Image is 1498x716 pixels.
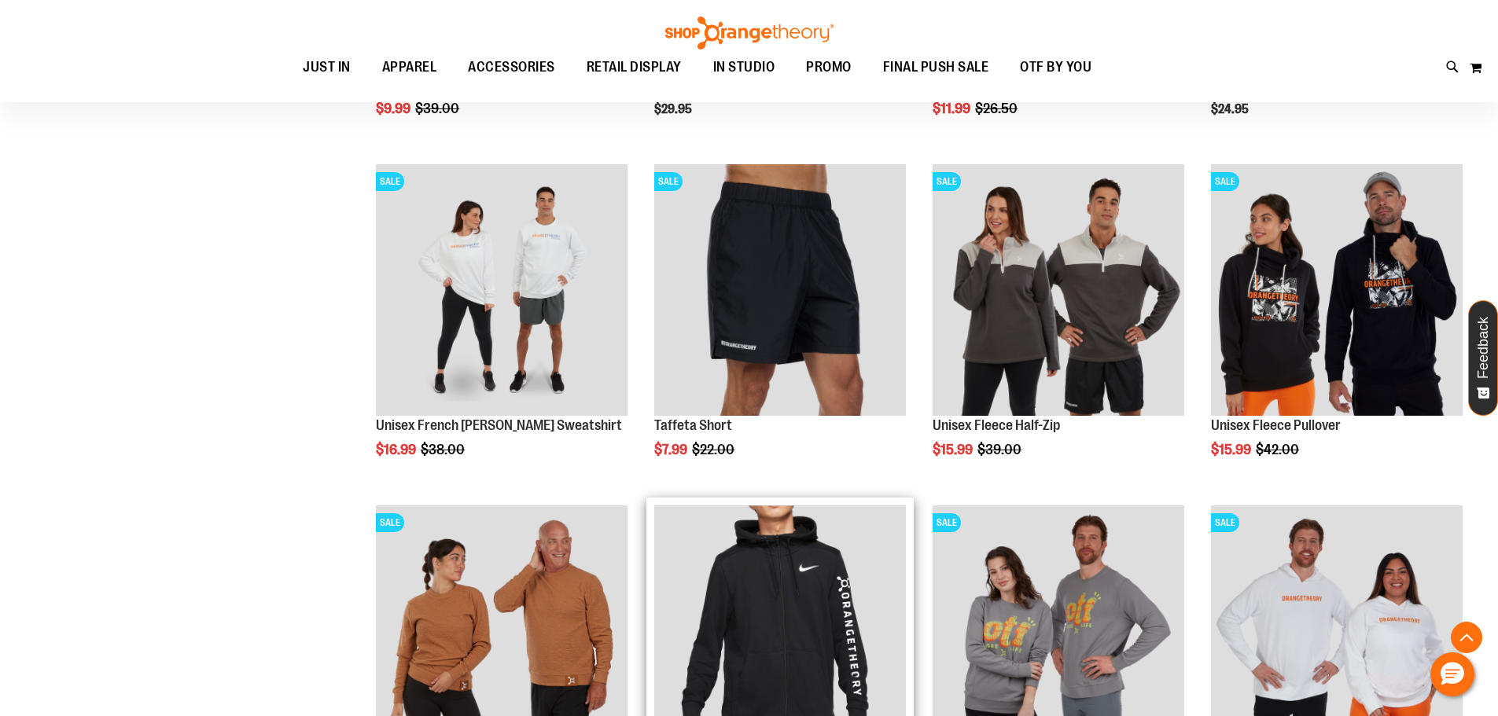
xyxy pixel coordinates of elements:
button: Back To Top [1451,622,1482,653]
span: SALE [1211,513,1239,532]
a: Unisex Fleece Pullover [1211,417,1341,433]
img: Unisex French Terry Crewneck Sweatshirt primary image [376,164,628,416]
span: $9.99 [376,101,413,116]
span: SALE [376,172,404,191]
div: product [925,156,1192,498]
span: $11.99 [933,101,973,116]
span: SALE [1211,172,1239,191]
button: Hello, have a question? Let’s chat. [1430,652,1474,696]
span: JUST IN [303,50,351,85]
a: PROMO [790,50,867,86]
a: JUST IN [287,50,366,86]
span: $24.95 [1211,102,1251,116]
span: SALE [933,513,961,532]
span: SALE [933,172,961,191]
span: APPAREL [382,50,437,85]
span: $42.00 [1256,442,1301,457]
a: RETAIL DISPLAY [571,50,697,86]
span: $15.99 [933,442,975,457]
span: $39.00 [415,101,462,116]
span: SALE [376,513,404,532]
span: $38.00 [421,442,467,457]
span: $16.99 [376,442,418,457]
img: Product image for Unisex Fleece Pullover [1211,164,1463,416]
a: OTF BY YOU [1004,50,1107,86]
a: Taffeta Short [654,417,732,433]
a: FINAL PUSH SALE [867,50,1005,86]
div: product [368,156,635,498]
div: product [646,156,914,498]
a: Product image for Unisex Fleece PulloverSALE [1211,164,1463,418]
a: APPAREL [366,50,453,85]
span: $39.00 [977,442,1024,457]
span: IN STUDIO [713,50,775,85]
img: Shop Orangetheory [663,17,836,50]
span: SALE [654,172,683,191]
span: OTF BY YOU [1020,50,1091,85]
span: Feedback [1476,317,1491,379]
div: product [1203,156,1470,498]
span: PROMO [806,50,852,85]
span: $22.00 [692,442,737,457]
span: FINAL PUSH SALE [883,50,989,85]
span: $26.50 [975,101,1020,116]
a: Unisex Fleece Half-Zip [933,417,1060,433]
span: RETAIL DISPLAY [587,50,682,85]
a: Unisex French [PERSON_NAME] Sweatshirt [376,417,622,433]
span: ACCESSORIES [468,50,555,85]
span: $29.95 [654,102,694,116]
span: $7.99 [654,442,690,457]
a: ACCESSORIES [452,50,571,86]
img: Product image for Taffeta Short [654,164,906,416]
a: IN STUDIO [697,50,791,86]
a: Product image for Unisex Fleece Half ZipSALE [933,164,1184,418]
a: Unisex French Terry Crewneck Sweatshirt primary imageSALE [376,164,628,418]
button: Feedback - Show survey [1468,300,1498,416]
img: Product image for Unisex Fleece Half Zip [933,164,1184,416]
span: $15.99 [1211,442,1253,457]
a: Product image for Taffeta ShortSALE [654,164,906,418]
